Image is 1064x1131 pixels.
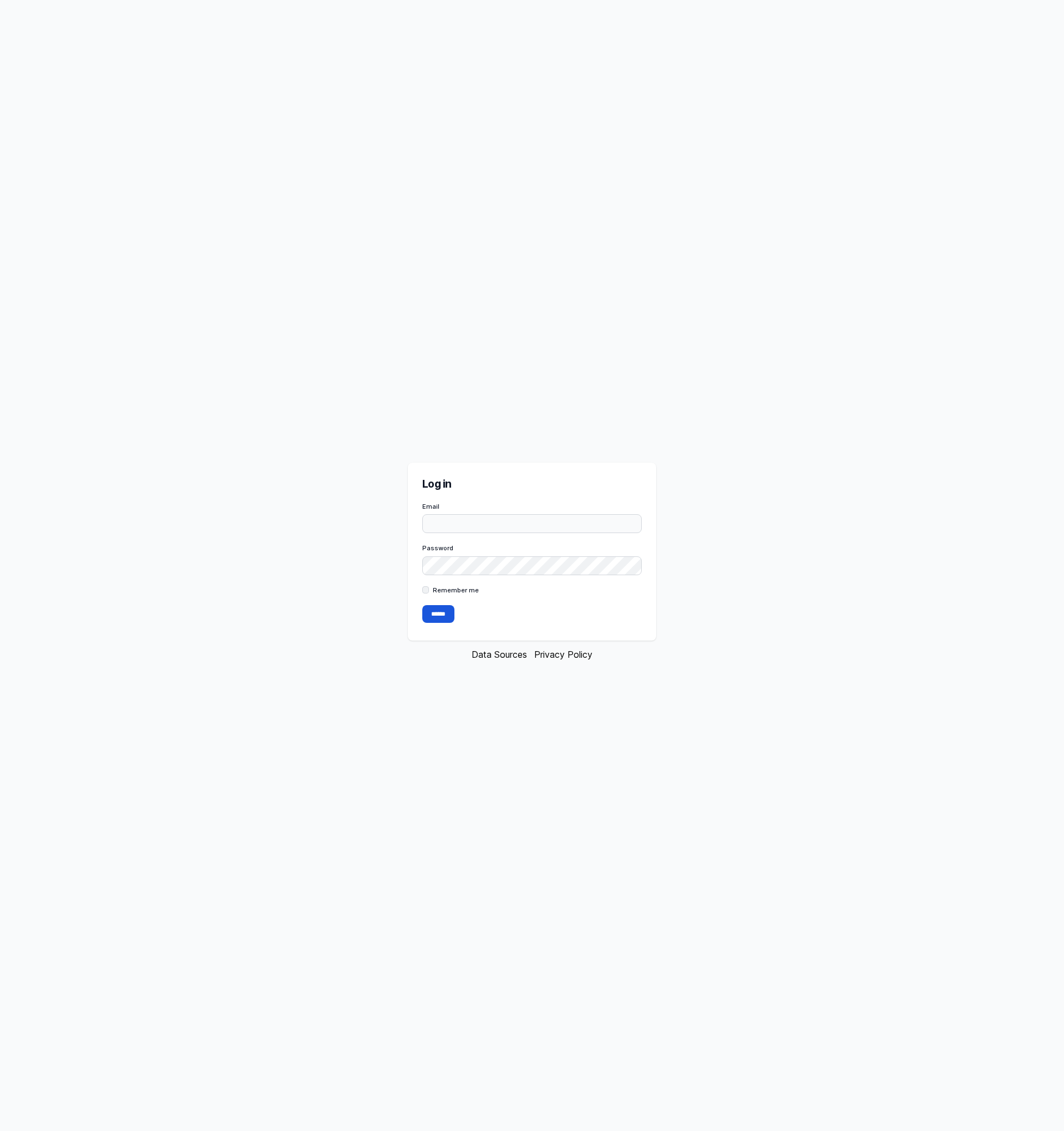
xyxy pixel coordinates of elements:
[472,649,527,660] a: Data Sources
[534,649,592,660] a: Privacy Policy
[433,586,479,595] label: Remember me
[422,544,642,552] label: Password
[422,502,642,511] label: Email
[422,477,642,492] h2: Log in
